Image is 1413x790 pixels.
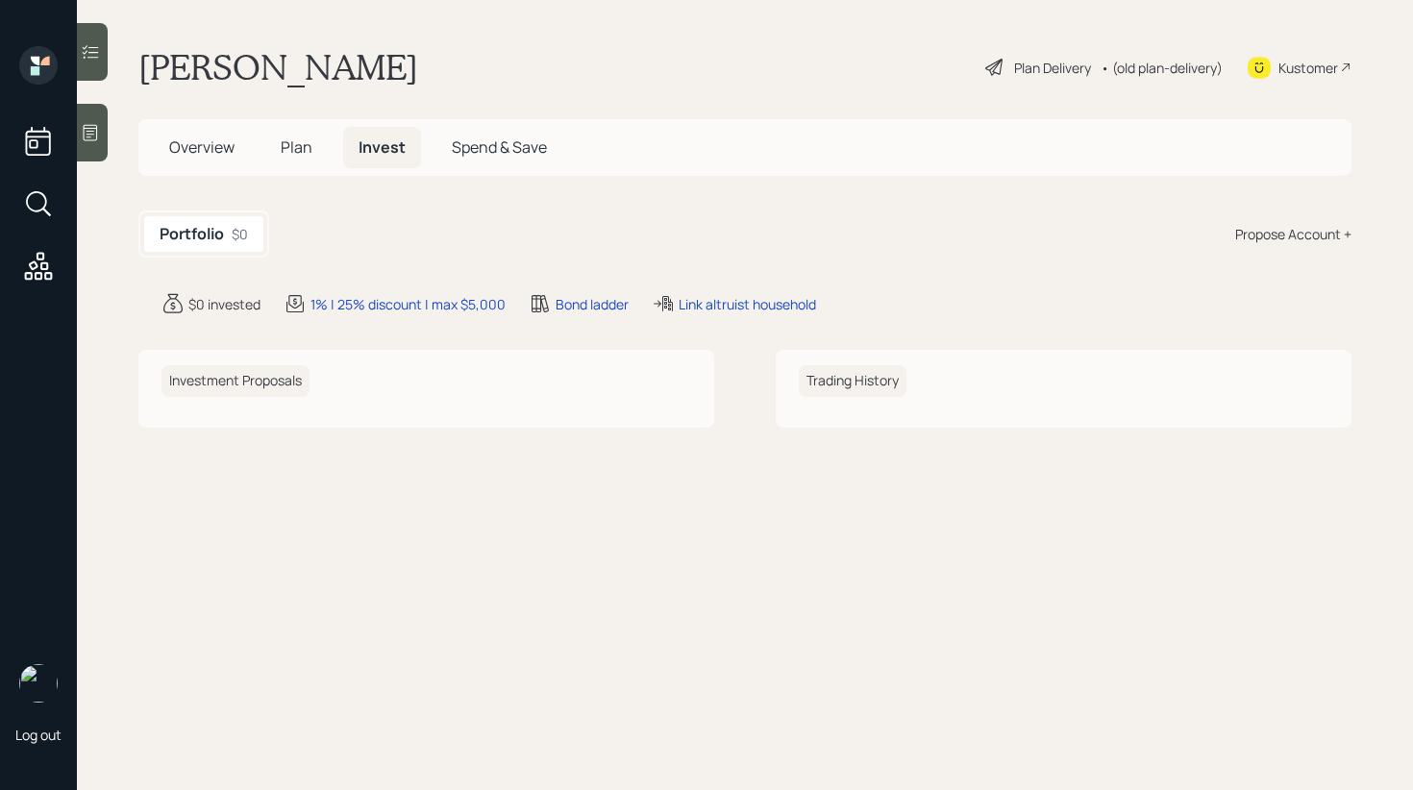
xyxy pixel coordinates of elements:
div: Link altruist household [679,294,816,314]
div: • (old plan-delivery) [1101,58,1223,78]
img: retirable_logo.png [19,664,58,703]
div: $0 invested [188,294,260,314]
span: Overview [169,136,235,158]
div: 1% | 25% discount | max $5,000 [310,294,506,314]
div: Kustomer [1278,58,1338,78]
div: Log out [15,726,62,744]
div: Propose Account + [1235,224,1351,244]
span: Plan [281,136,312,158]
span: Invest [359,136,406,158]
h6: Investment Proposals [161,365,310,397]
h5: Portfolio [160,225,224,243]
span: Spend & Save [452,136,547,158]
div: Plan Delivery [1014,58,1091,78]
div: $0 [232,224,248,244]
h6: Trading History [799,365,906,397]
div: Bond ladder [556,294,629,314]
h1: [PERSON_NAME] [138,46,418,88]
